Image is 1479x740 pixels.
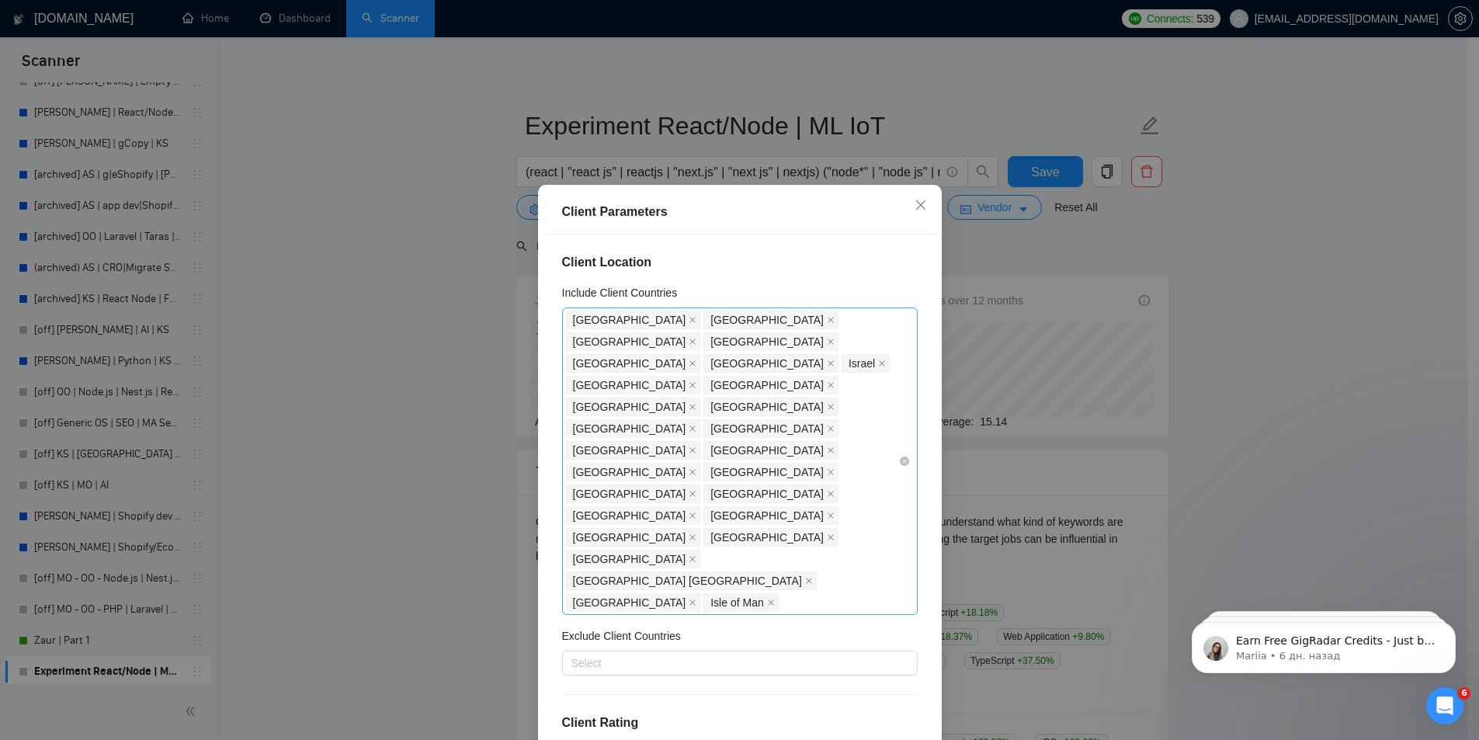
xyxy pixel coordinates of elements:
span: Netherlands [566,354,701,373]
iframe: Intercom live chat [1426,687,1463,724]
span: close [689,360,696,367]
span: [GEOGRAPHIC_DATA] [573,464,686,481]
span: close [827,468,835,476]
span: [GEOGRAPHIC_DATA] [710,333,824,350]
span: [GEOGRAPHIC_DATA] [573,507,686,524]
span: close-circle [900,457,909,466]
span: Finland [566,506,701,525]
span: close [767,599,775,606]
span: close [689,599,696,606]
span: Israel [842,354,890,373]
span: close [827,425,835,433]
span: close [689,316,696,324]
button: Close [900,185,942,227]
span: [GEOGRAPHIC_DATA] [573,442,686,459]
span: United States Minor Outlying Islands [566,572,817,590]
span: Luxembourg [566,528,701,547]
span: [GEOGRAPHIC_DATA] [710,464,824,481]
span: [GEOGRAPHIC_DATA] [710,529,824,546]
span: 6 [1458,687,1470,700]
span: Belgium [566,441,701,460]
span: close [689,381,696,389]
span: [GEOGRAPHIC_DATA] [573,355,686,372]
span: close [915,199,927,211]
span: close [689,338,696,346]
span: Latvia [703,506,838,525]
span: [GEOGRAPHIC_DATA] [573,333,686,350]
span: France [703,354,838,373]
span: [GEOGRAPHIC_DATA] [710,355,824,372]
span: close [805,577,813,585]
span: close [827,403,835,411]
span: close [689,403,696,411]
span: Israel [849,355,875,372]
span: [GEOGRAPHIC_DATA] [710,377,824,394]
span: [GEOGRAPHIC_DATA] [573,377,686,394]
span: [GEOGRAPHIC_DATA] [573,485,686,502]
span: [GEOGRAPHIC_DATA] [710,420,824,437]
span: United Kingdom [566,311,701,329]
span: close [827,512,835,519]
span: [GEOGRAPHIC_DATA] [GEOGRAPHIC_DATA] [573,572,802,589]
span: Iceland [566,550,701,568]
span: [GEOGRAPHIC_DATA] [573,398,686,415]
h5: Exclude Client Countries [562,627,681,644]
span: Switzerland [703,376,838,394]
span: [GEOGRAPHIC_DATA] [573,594,686,611]
span: close [689,468,696,476]
span: Italy [566,398,701,416]
span: close [827,338,835,346]
span: close [827,490,835,498]
span: close [827,533,835,541]
span: close [827,316,835,324]
span: [GEOGRAPHIC_DATA] [710,442,824,459]
span: close [689,555,696,563]
span: Austria [566,463,701,481]
span: close [689,490,696,498]
span: close [827,446,835,454]
span: Norway [566,485,701,503]
span: Lithuania [703,485,838,503]
div: Client Parameters [562,203,918,221]
span: Isle of Man [703,593,778,612]
iframe: Intercom notifications сообщение [1168,589,1479,698]
span: [GEOGRAPHIC_DATA] [710,485,824,502]
span: Isle of Man [710,594,763,611]
span: Spain [566,376,701,394]
span: Australia [566,332,701,351]
span: [GEOGRAPHIC_DATA] [710,311,824,328]
span: close [827,381,835,389]
span: [GEOGRAPHIC_DATA] [573,529,686,546]
span: [GEOGRAPHIC_DATA] [573,420,686,437]
span: [GEOGRAPHIC_DATA] [710,507,824,524]
span: Estonia [703,463,838,481]
h4: Client Rating [562,714,918,732]
span: close [689,512,696,519]
span: Denmark [703,441,838,460]
span: Liechtenstein [566,593,701,612]
span: [GEOGRAPHIC_DATA] [710,398,824,415]
span: close [689,446,696,454]
span: Canada [703,311,838,329]
span: United States Virgin Islands [703,528,838,547]
h5: Include Client Countries [562,284,678,301]
span: Sweden [566,419,701,438]
h4: Client Location [562,253,918,272]
span: New Zealand [703,398,838,416]
span: close [827,360,835,367]
span: [GEOGRAPHIC_DATA] [573,551,686,568]
span: [GEOGRAPHIC_DATA] [573,311,686,328]
span: Germany [703,332,838,351]
span: Ireland [703,419,838,438]
span: close [878,360,886,367]
span: close [689,533,696,541]
span: close [689,425,696,433]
